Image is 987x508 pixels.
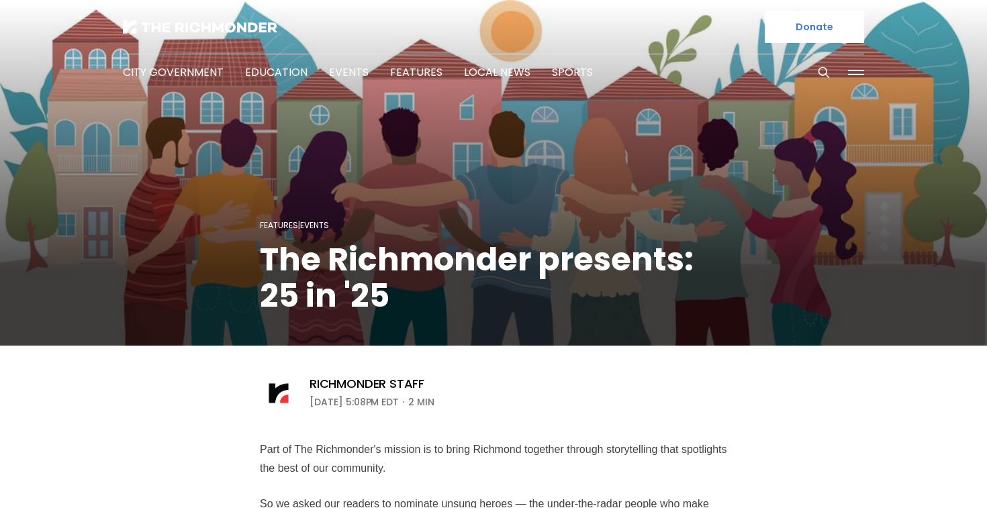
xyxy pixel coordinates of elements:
a: Richmonder Staff [310,376,424,392]
p: Part of The Richmonder's mission is to bring Richmond together through storytelling that spotligh... [260,440,727,478]
div: | [260,217,727,234]
a: City Government [123,64,224,80]
a: Features [390,64,442,80]
iframe: portal-trigger [873,442,987,508]
button: Search this site [814,62,834,83]
img: The Richmonder [123,20,277,34]
a: Donate [765,11,864,43]
a: Features [260,219,298,231]
a: Sports [552,64,593,80]
a: Local News [464,64,530,80]
a: Education [245,64,308,80]
a: Events [300,219,329,231]
time: [DATE] 5:08PM EDT [310,394,399,410]
span: 2 min [408,394,434,410]
img: Richmonder Staff [260,374,297,412]
h1: The Richmonder presents: 25 in '25 [260,242,727,314]
a: Events [329,64,369,80]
